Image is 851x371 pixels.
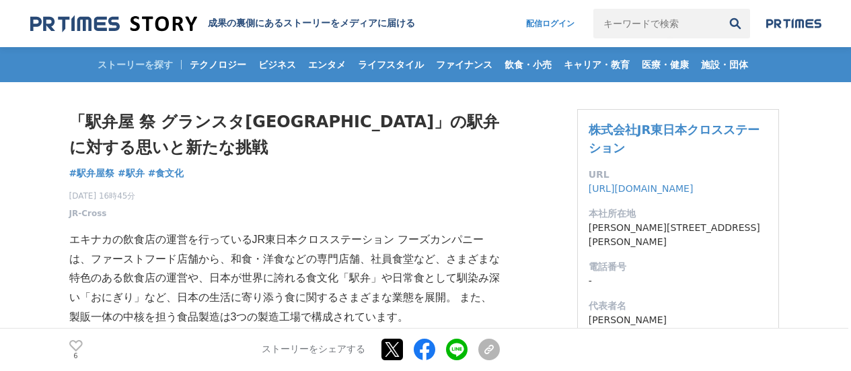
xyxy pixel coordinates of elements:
a: #駅弁 [118,166,145,180]
span: テクノロジー [184,59,252,71]
h2: 成果の裏側にあるストーリーをメディアに届ける [208,18,415,30]
p: エキナカの飲食店の運営を行っているJR東日本クロスステーション フーズカンパニーは、ファーストフード店舗から、和食・洋食などの専門店舗、社員食堂など、さまざまな特色のある飲食店の運営や、日本が世... [69,230,500,327]
a: [URL][DOMAIN_NAME] [589,183,694,194]
a: エンタメ [303,47,351,82]
a: #食文化 [148,166,184,180]
span: ライフスタイル [353,59,429,71]
a: JR-Cross [69,207,107,220]
dt: 代表者名 [589,299,768,313]
span: 医療・健康 [636,59,694,71]
dd: [PERSON_NAME] [589,313,768,327]
a: 施設・団体 [696,47,753,82]
a: ファイナンス [431,47,498,82]
span: ビジネス [253,59,301,71]
a: 配信ログイン [513,9,588,38]
a: 飲食・小売 [499,47,557,82]
img: 成果の裏側にあるストーリーをメディアに届ける [30,15,197,33]
a: 成果の裏側にあるストーリーをメディアに届ける 成果の裏側にあるストーリーをメディアに届ける [30,15,415,33]
dt: URL [589,168,768,182]
dt: 本社所在地 [589,207,768,221]
span: 飲食・小売 [499,59,557,71]
span: 施設・団体 [696,59,753,71]
span: #食文化 [148,167,184,179]
a: 医療・健康 [636,47,694,82]
a: 株式会社JR東日本クロスステーション [589,123,760,155]
span: #駅弁 [118,167,145,179]
span: [DATE] 16時45分 [69,190,136,202]
dd: - [589,274,768,288]
a: キャリア・教育 [558,47,635,82]
dd: [PERSON_NAME][STREET_ADDRESS][PERSON_NAME] [589,221,768,249]
span: #駅弁屋祭 [69,167,115,179]
h1: 「駅弁屋 祭 グランスタ[GEOGRAPHIC_DATA]」の駅弁に対する思いと新たな挑戦 [69,109,500,161]
span: ファイナンス [431,59,498,71]
a: ビジネス [253,47,301,82]
a: #駅弁屋祭 [69,166,115,180]
a: ライフスタイル [353,47,429,82]
input: キーワードで検索 [593,9,720,38]
a: テクノロジー [184,47,252,82]
span: キャリア・教育 [558,59,635,71]
button: 検索 [720,9,750,38]
img: prtimes [766,18,821,29]
span: エンタメ [303,59,351,71]
p: ストーリーをシェアする [262,344,365,356]
p: 6 [69,353,83,360]
dt: 電話番号 [589,260,768,274]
